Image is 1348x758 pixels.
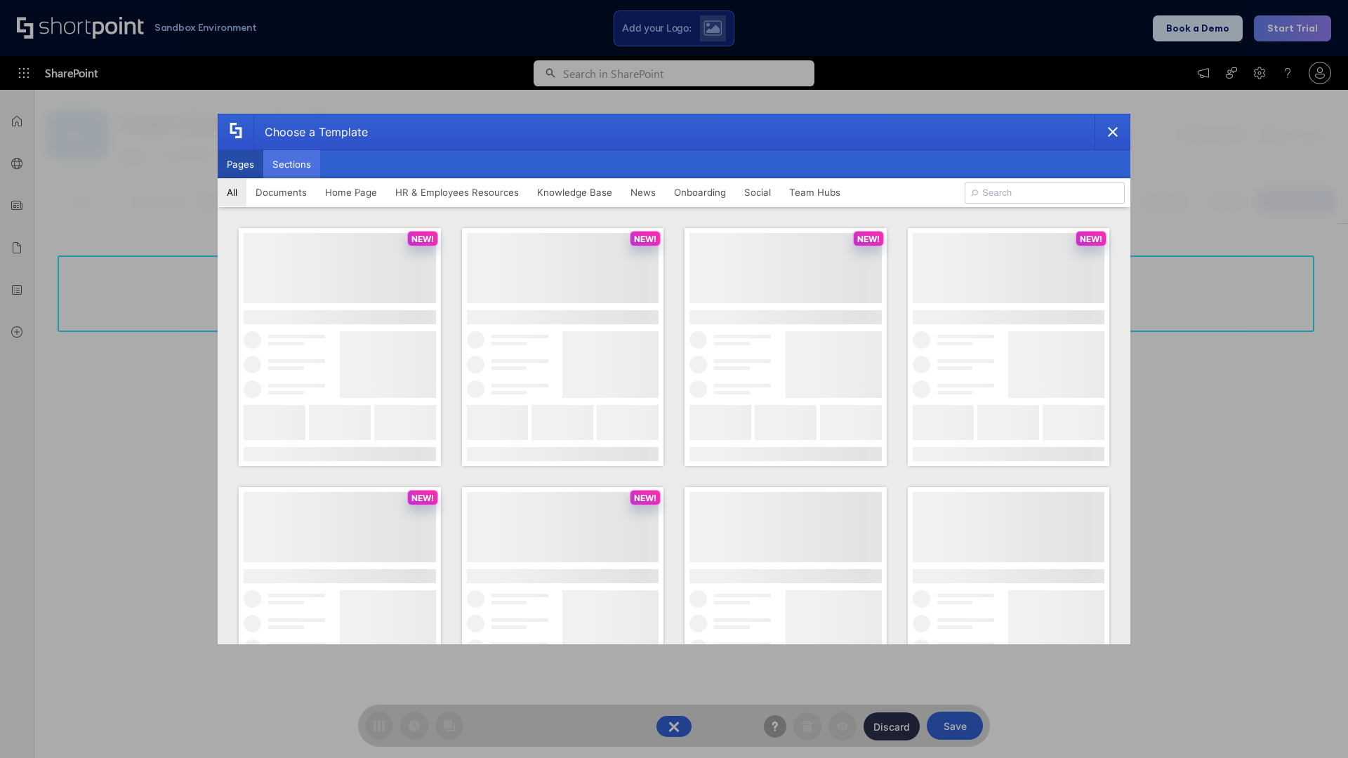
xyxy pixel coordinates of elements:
[965,182,1125,204] input: Search
[735,178,780,206] button: Social
[218,114,1130,644] div: template selector
[218,178,246,206] button: All
[411,234,434,244] p: NEW!
[621,178,665,206] button: News
[246,178,316,206] button: Documents
[857,234,880,244] p: NEW!
[386,178,528,206] button: HR & Employees Resources
[665,178,735,206] button: Onboarding
[316,178,386,206] button: Home Page
[253,114,368,149] div: Choose a Template
[411,493,434,503] p: NEW!
[1080,234,1102,244] p: NEW!
[780,178,850,206] button: Team Hubs
[528,178,621,206] button: Knowledge Base
[218,150,263,178] button: Pages
[634,234,656,244] p: NEW!
[263,150,320,178] button: Sections
[634,493,656,503] p: NEW!
[1278,691,1348,758] iframe: Chat Widget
